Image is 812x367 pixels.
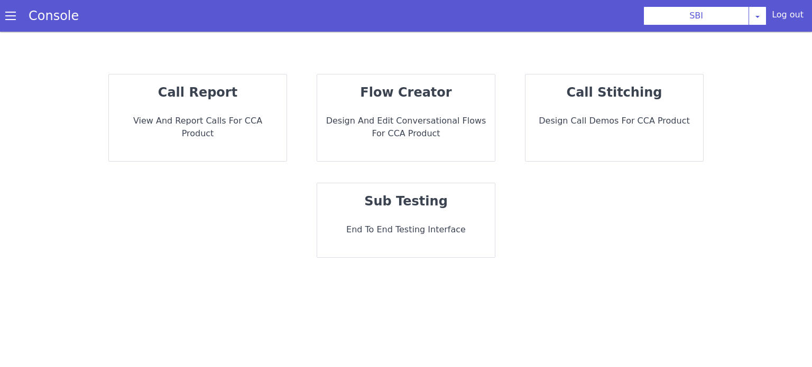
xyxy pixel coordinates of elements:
p: End to End Testing Interface [326,223,486,236]
p: View and report calls for CCA Product [117,115,278,140]
strong: flow creator [360,85,451,100]
strong: call report [158,85,237,100]
div: Log out [772,8,804,25]
p: Design and Edit Conversational flows for CCA Product [326,115,486,140]
button: SBI [643,6,749,25]
p: Design call demos for CCA Product [534,115,695,127]
strong: sub testing [364,194,448,209]
strong: call stitching [567,85,662,100]
a: Console [16,8,91,23]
